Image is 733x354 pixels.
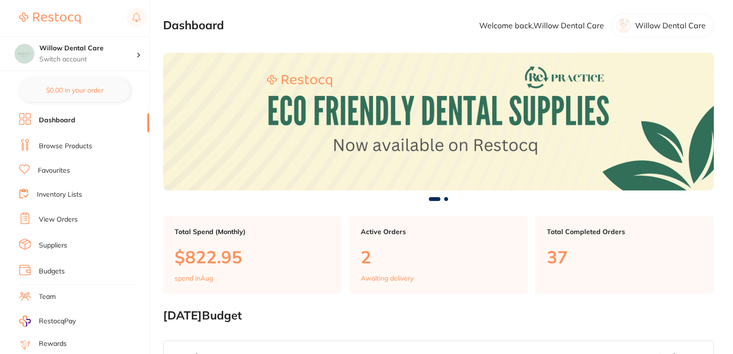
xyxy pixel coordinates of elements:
[163,53,714,190] img: Dashboard
[163,309,714,322] h2: [DATE] Budget
[635,21,706,30] p: Willow Dental Care
[39,142,92,151] a: Browse Products
[19,7,81,29] a: Restocq Logo
[39,116,75,125] a: Dashboard
[39,44,136,53] h4: Willow Dental Care
[361,274,414,282] p: Awaiting delivery
[547,247,702,267] p: 37
[175,247,330,267] p: $822.95
[349,216,528,294] a: Active Orders2Awaiting delivery
[37,190,82,200] a: Inventory Lists
[19,79,130,102] button: $0.00 in your order
[39,292,56,302] a: Team
[361,247,516,267] p: 2
[547,228,702,236] p: Total Completed Orders
[39,317,76,326] span: RestocqPay
[535,216,714,294] a: Total Completed Orders37
[39,267,65,276] a: Budgets
[361,228,516,236] p: Active Orders
[39,339,67,349] a: Rewards
[175,228,330,236] p: Total Spend (Monthly)
[19,316,76,327] a: RestocqPay
[19,12,81,24] img: Restocq Logo
[175,274,213,282] p: spend in Aug
[479,21,604,30] p: Welcome back, Willow Dental Care
[39,241,67,250] a: Suppliers
[38,166,70,176] a: Favourites
[39,55,136,64] p: Switch account
[15,44,34,63] img: Willow Dental Care
[19,316,31,327] img: RestocqPay
[163,216,342,294] a: Total Spend (Monthly)$822.95spend inAug
[163,19,224,32] h2: Dashboard
[39,215,78,224] a: View Orders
